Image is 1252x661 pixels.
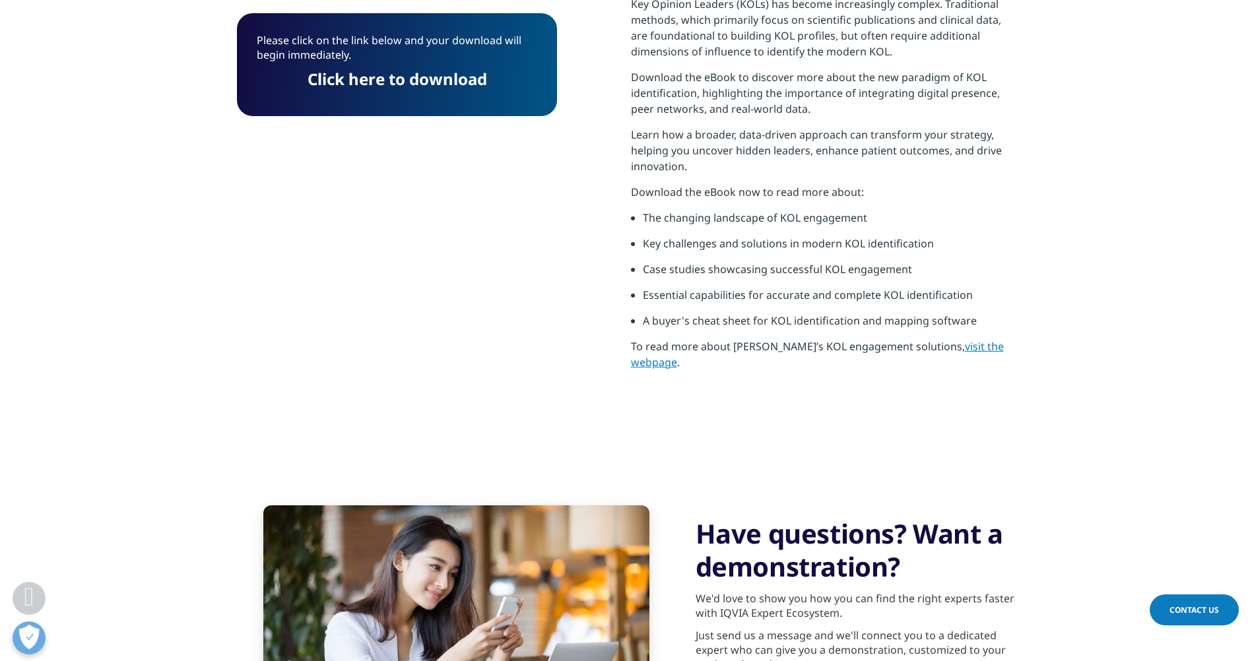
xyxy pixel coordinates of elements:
span: A buyer's cheat sheet for KOL identification and mapping software [643,313,977,328]
span: To read more about [PERSON_NAME]’s KOL engagement solutions, [631,339,965,354]
span: Case studies showcasing successful KOL engagement [643,262,912,276]
p: We'd love to show you how you can find the right experts faster with IQVIA Expert Ecosystem. [696,591,1016,628]
a: Contact Us [1150,594,1239,625]
span: Download the eBook now to read more about: [631,185,864,199]
span: Learn how a broader, data-driven approach can transform your strategy, helping you uncover hidden... [631,127,1002,173]
span: Download the eBook to discover more about the new paradigm of KOL identification, highlighting th... [631,70,1000,116]
span: . [677,355,680,369]
h3: Have questions? Want a demonstration? [696,517,1016,583]
p: Please click on the link below and your download will begin immediately. [257,33,537,72]
span: Essential capabilities for accurate and complete KOL identification [643,288,973,302]
span: Key challenges and solutions in modern KOL identification [643,236,934,251]
span: Contact Us [1170,604,1219,615]
a: Click here to download [308,68,487,90]
a: visit the webpage [631,339,1004,369]
button: Open Preferences [13,621,46,654]
span: The changing landscape of KOL engagement [643,210,867,225]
